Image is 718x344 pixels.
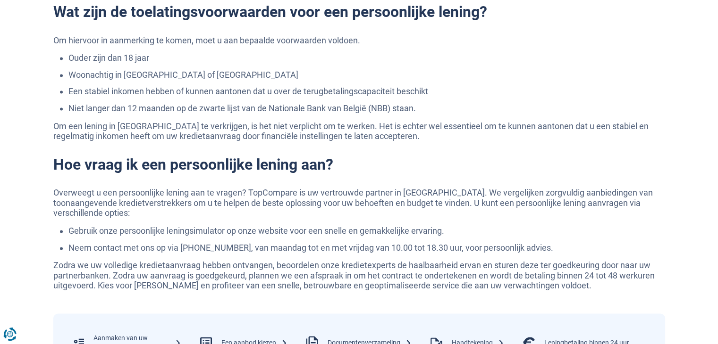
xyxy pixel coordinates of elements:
font: Overweegt u een persoonlijke lening aan te vragen? TopCompare is uw vertrouwde partner in [GEOGRA... [53,188,653,218]
font: Zodra we uw volledige kredietaanvraag hebben ontvangen, beoordelen onze kredietexperts de haalbaa... [53,260,655,290]
font: Ouder zijn dan 18 jaar [68,53,149,63]
font: Neem contact met ons op via [PHONE_NUMBER], van maandag tot en met vrijdag van 10.00 tot 18.30 uu... [68,243,553,253]
font: Woonachtig in [GEOGRAPHIC_DATA] of [GEOGRAPHIC_DATA] [68,70,298,80]
font: Een stabiel inkomen hebben of kunnen aantonen dat u over de terugbetalingscapaciteit beschikt [68,86,428,96]
font: Niet langer dan 12 maanden op de zwarte lijst van de Nationale Bank van België (NBB) staan. [68,103,416,113]
font: Gebruik onze persoonlijke leningsimulator op onze website voor een snelle en gemakkelijke ervaring. [68,226,444,236]
font: Hoe vraag ik een persoonlijke lening aan? [53,156,333,173]
font: Om hiervoor in aanmerking te komen, moet u aan bepaalde voorwaarden voldoen. [53,35,360,45]
font: Wat zijn de toelatingsvoorwaarden voor een persoonlijke lening? [53,3,487,21]
font: Om een ​​lening in [GEOGRAPHIC_DATA] te verkrijgen, is het niet verplicht om te werken. Het is ec... [53,121,649,141]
